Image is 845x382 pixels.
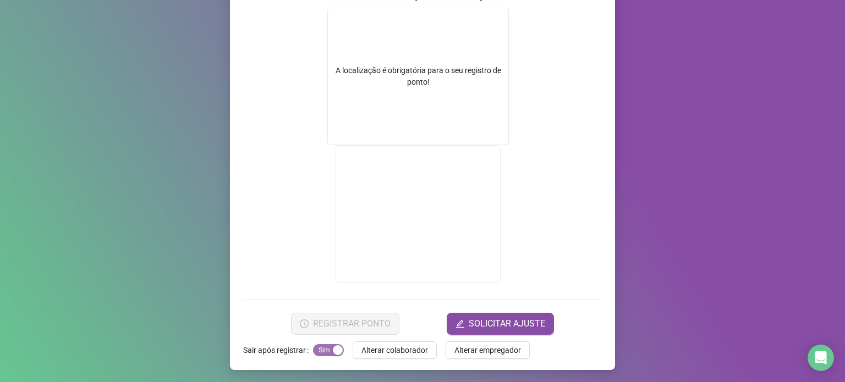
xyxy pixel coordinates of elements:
[456,319,464,328] span: edit
[808,345,834,371] div: Open Intercom Messenger
[447,313,554,335] button: editSOLICITAR AJUSTE
[328,65,508,88] div: A localização é obrigatória para o seu registro de ponto!
[353,341,437,359] button: Alterar colaborador
[243,341,313,359] label: Sair após registrar
[361,344,428,356] span: Alterar colaborador
[291,313,399,335] button: REGISTRAR PONTO
[446,341,530,359] button: Alterar empregador
[469,317,545,330] span: SOLICITAR AJUSTE
[454,344,521,356] span: Alterar empregador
